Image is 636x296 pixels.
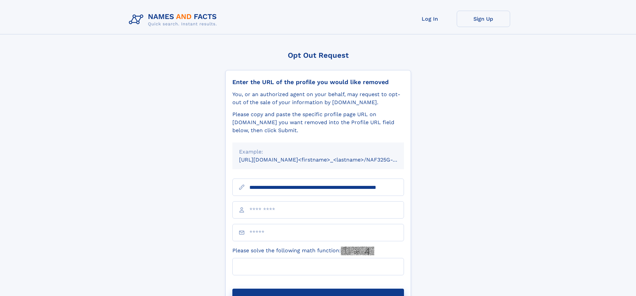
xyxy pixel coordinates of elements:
[232,110,404,134] div: Please copy and paste the specific profile page URL on [DOMAIN_NAME] you want removed into the Pr...
[239,157,417,163] small: [URL][DOMAIN_NAME]<firstname>_<lastname>/NAF325G-xxxxxxxx
[457,11,510,27] a: Sign Up
[403,11,457,27] a: Log In
[232,247,374,255] label: Please solve the following math function:
[239,148,397,156] div: Example:
[232,78,404,86] div: Enter the URL of the profile you would like removed
[126,11,222,29] img: Logo Names and Facts
[225,51,411,59] div: Opt Out Request
[232,90,404,106] div: You, or an authorized agent on your behalf, may request to opt-out of the sale of your informatio...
